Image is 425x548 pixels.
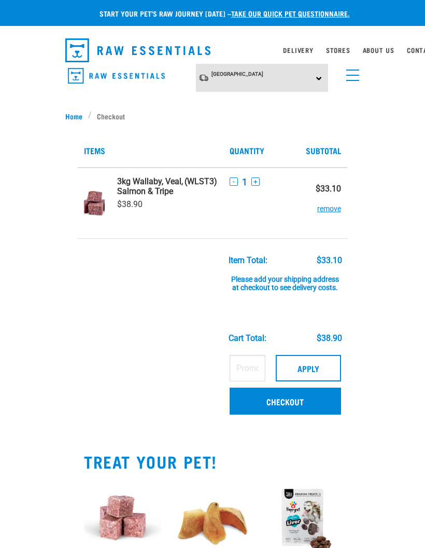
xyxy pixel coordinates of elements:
[229,334,266,343] div: Cart total:
[298,134,347,168] th: Subtotal
[283,48,313,52] a: Delivery
[317,256,342,265] div: $33.10
[317,334,342,343] div: $38.90
[230,177,238,186] button: -
[223,134,298,168] th: Quantity
[65,111,360,121] nav: breadcrumbs
[230,388,341,415] a: Checkout
[68,68,165,84] img: Raw Essentials Logo
[65,38,210,62] img: Raw Essentials Logo
[84,176,105,230] img: Wallaby, Veal, Salmon & Tripe
[117,176,185,196] strong: 3kg Wallaby, Veal, Salmon & Tripe
[230,355,265,381] input: Promo code
[117,176,217,196] a: 3kg Wallaby, Veal, Salmon & Tripe(WLST3)
[276,355,341,381] button: Apply
[231,11,350,15] a: take our quick pet questionnaire.
[211,71,263,77] span: [GEOGRAPHIC_DATA]
[65,111,88,121] a: Home
[84,452,341,471] h2: TREAT YOUR PET!
[199,74,209,82] img: van-moving.png
[341,63,360,82] a: menu
[298,168,347,239] td: $33.10
[117,199,143,209] span: $38.90
[363,48,394,52] a: About Us
[251,177,260,186] button: +
[242,176,247,187] span: 1
[57,34,368,66] nav: dropdown navigation
[78,134,223,168] th: Items
[229,265,342,292] div: Please add your shipping address at checkout to see delivery costs.
[317,194,341,214] button: remove
[229,256,267,265] div: Item Total:
[326,48,350,52] a: Stores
